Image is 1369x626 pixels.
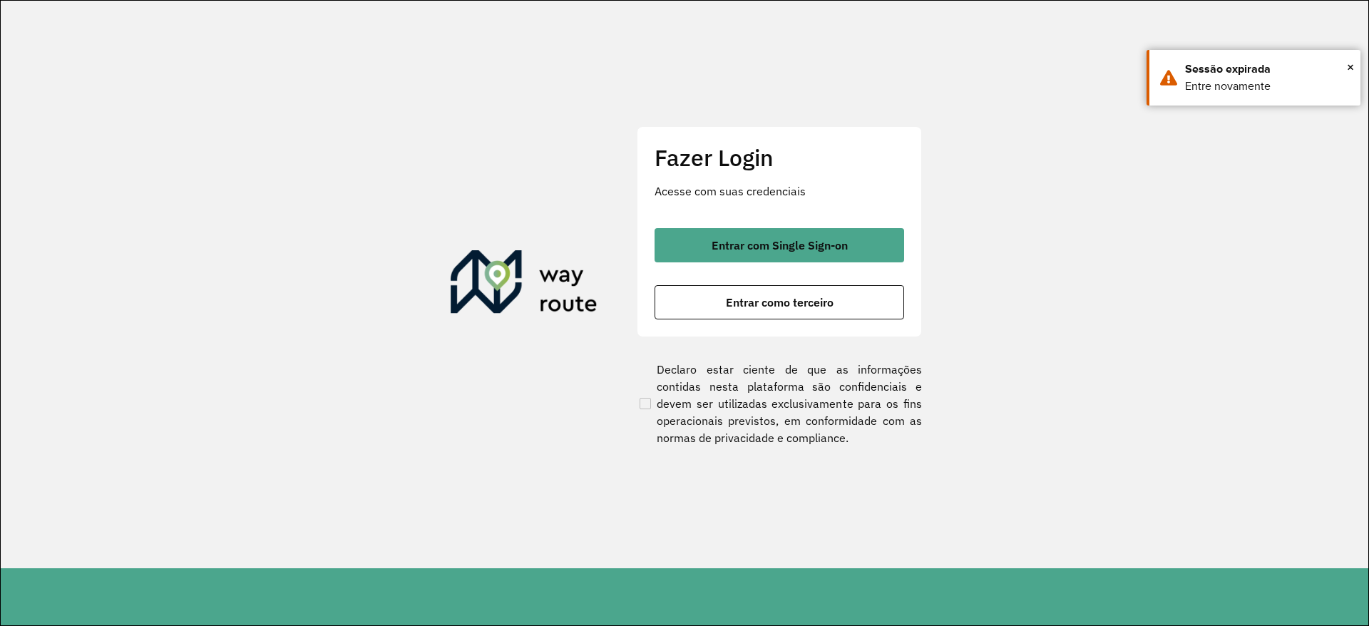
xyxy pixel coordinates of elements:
h2: Fazer Login [655,144,904,171]
span: Entrar como terceiro [726,297,834,308]
label: Declaro estar ciente de que as informações contidas nesta plataforma são confidenciais e devem se... [637,361,922,446]
button: button [655,228,904,262]
div: Entre novamente [1185,78,1350,95]
button: Close [1347,56,1354,78]
button: button [655,285,904,319]
div: Sessão expirada [1185,61,1350,78]
img: Roteirizador AmbevTech [451,250,598,319]
p: Acesse com suas credenciais [655,183,904,200]
span: Entrar com Single Sign-on [712,240,848,251]
span: × [1347,56,1354,78]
